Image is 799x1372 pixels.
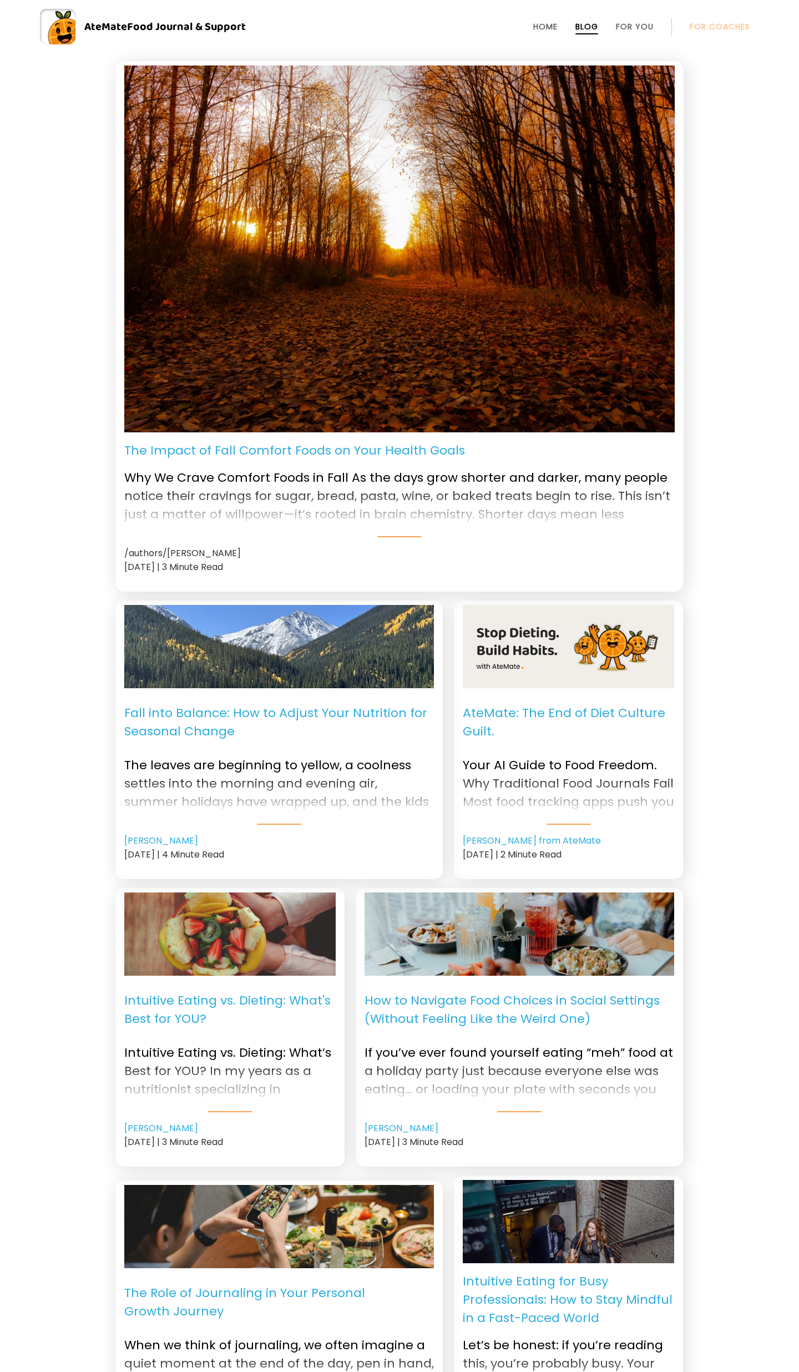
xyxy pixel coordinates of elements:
a: Autumn in Colorado [124,605,434,688]
img: Social Eating. Image: Pexels - thecactusena ‎ [365,848,674,1021]
a: Blog [575,22,598,31]
div: [DATE] | 2 Minute Read [463,848,674,861]
div: [DATE] | 4 Minute Read [124,848,434,861]
img: Autumn in Colorado [124,574,434,719]
p: If you’ve ever found yourself eating “meh” food at a holiday party just because everyone else was... [365,1035,674,1097]
div: [DATE] | 3 Minute Read [124,1135,336,1149]
p: How to Navigate Food Choices in Social Settings (Without Feeling Like the Weird One) [365,985,674,1035]
a: For You [616,22,654,31]
a: intuitive eating for bust professionals. Image: Pexels - Mizuno K [463,1180,674,1263]
a: Home [533,22,558,31]
p: Intuitive Eating vs. Dieting: What’s Best for YOU? In my years as a nutritionist specializing in ... [124,1035,336,1097]
img: Food influencer [124,65,675,432]
div: /authors/[PERSON_NAME] [124,546,675,560]
p: AteMate: The End of Diet Culture Guilt. [463,697,674,747]
p: The leaves are beginning to yellow, a coolness settles into the morning and evening air, summer h... [124,747,434,809]
p: The Impact of Fall Comfort Foods on Your Health Goals [124,441,465,460]
a: Role of journaling. Image: Pexels - cottonbro studio [124,1185,434,1268]
a: [PERSON_NAME] [124,1122,198,1135]
a: Intuitive Eating vs. Dieting: What's Best for YOU? Intuitive Eating vs. Dieting: What’s Best for ... [124,985,336,1112]
img: Role of journaling. Image: Pexels - cottonbro studio [124,1134,434,1319]
div: AteMate [75,18,246,36]
img: Stop Dieting. Build Habits. with AteMate [458,605,679,688]
a: AteMateFood Journal & Support [40,9,759,44]
div: [DATE] | 3 Minute Read [365,1135,674,1149]
img: Intuitive Eating. Image: Unsplash-giancarlo-duarte [124,875,336,993]
div: [DATE] | 3 Minute Read [124,560,675,574]
a: For Coaches [690,22,750,31]
a: [PERSON_NAME] [124,834,198,848]
a: How to Navigate Food Choices in Social Settings (Without Feeling Like the Weird One) If you’ve ev... [365,985,674,1112]
a: [PERSON_NAME] from AteMate [463,834,601,848]
a: Intuitive Eating. Image: Unsplash-giancarlo-duarte [124,892,336,976]
a: Stop Dieting. Build Habits. with AteMate [463,605,674,688]
p: Why We Crave Comfort Foods in Fall As the days grow shorter and darker, many people notice their ... [124,460,675,522]
p: The Role of Journaling in Your Personal Growth Journey [124,1277,434,1327]
a: Social Eating. Image: Pexels - thecactusena ‎ [365,892,674,976]
p: Intuitive Eating for Busy Professionals: How to Stay Mindful in a Fast-Paced World [463,1272,674,1327]
a: AteMate: The End of Diet Culture Guilt. Your AI Guide to Food Freedom. Why Traditional Food Journ... [463,697,674,825]
a: [PERSON_NAME] [365,1122,438,1135]
p: Fall into Balance: How to Adjust Your Nutrition for Seasonal Change [124,697,434,747]
p: Intuitive Eating vs. Dieting: What's Best for YOU? [124,985,336,1035]
a: Fall into Balance: How to Adjust Your Nutrition for Seasonal Change The leaves are beginning to y... [124,697,434,825]
p: Your AI Guide to Food Freedom. Why Traditional Food Journals Fail Most food tracking apps push yo... [463,747,674,809]
img: intuitive eating for bust professionals. Image: Pexels - Mizuno K [463,1152,674,1292]
a: The Impact of Fall Comfort Foods on Your Health Goals Why We Crave Comfort Foods in Fall As the d... [124,441,675,537]
span: Food Journal & Support [127,18,246,36]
